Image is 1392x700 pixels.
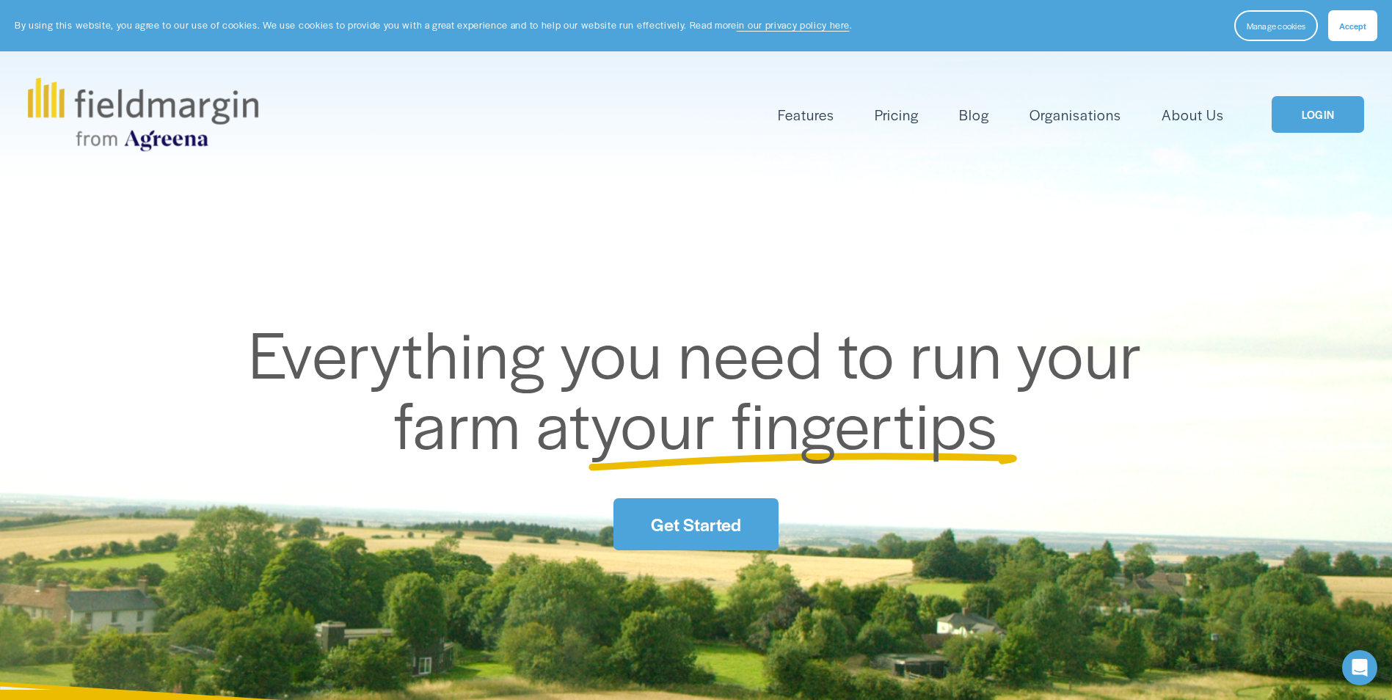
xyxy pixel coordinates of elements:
[778,103,834,127] a: folder dropdown
[591,376,998,468] span: your fingertips
[1162,103,1224,127] a: About Us
[737,18,850,32] a: in our privacy policy here
[1234,10,1318,41] button: Manage cookies
[1328,10,1377,41] button: Accept
[778,104,834,125] span: Features
[15,18,852,32] p: By using this website, you agree to our use of cookies. We use cookies to provide you with a grea...
[1272,96,1364,134] a: LOGIN
[959,103,989,127] a: Blog
[875,103,919,127] a: Pricing
[249,306,1158,468] span: Everything you need to run your farm at
[1339,20,1366,32] span: Accept
[613,498,778,550] a: Get Started
[28,78,258,151] img: fieldmargin.com
[1030,103,1121,127] a: Organisations
[1247,20,1305,32] span: Manage cookies
[1342,650,1377,685] div: Open Intercom Messenger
